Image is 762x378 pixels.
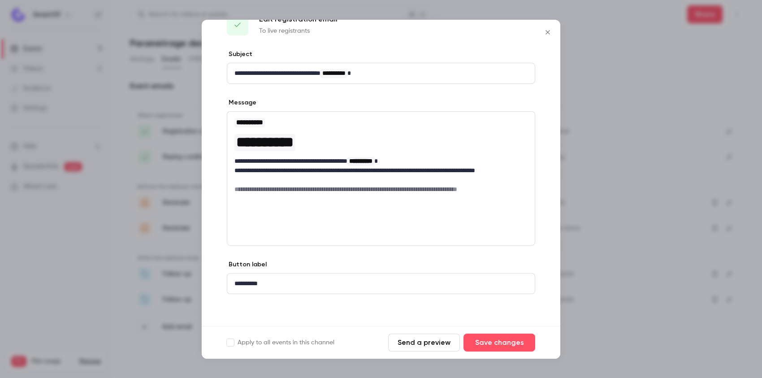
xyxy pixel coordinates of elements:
[227,63,535,83] div: editor
[227,260,267,269] label: Button label
[539,23,557,41] button: Close
[463,334,535,352] button: Save changes
[259,26,338,35] p: To live registrants
[388,334,460,352] button: Send a preview
[227,98,256,107] label: Message
[227,274,535,294] div: editor
[227,338,334,347] label: Apply to all events in this channel
[227,50,252,59] label: Subject
[227,112,535,199] div: editor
